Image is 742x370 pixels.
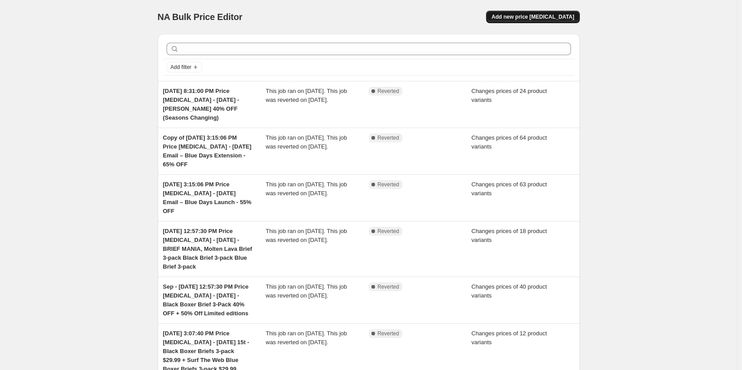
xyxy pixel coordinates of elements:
[163,181,251,214] span: [DATE] 3:15:06 PM Price [MEDICAL_DATA] - [DATE] Email – Blue Days Launch - 55% OFF
[266,88,347,103] span: This job ran on [DATE]. This job was reverted on [DATE].
[486,11,579,23] button: Add new price [MEDICAL_DATA]
[158,12,243,22] span: NA Bulk Price Editor
[163,88,239,121] span: [DATE] 8:31:00 PM Price [MEDICAL_DATA] - [DATE] - [PERSON_NAME] 40% OFF (Seasons Changing)
[471,181,547,197] span: Changes prices of 63 product variants
[266,283,347,299] span: This job ran on [DATE]. This job was reverted on [DATE].
[471,134,547,150] span: Changes prices of 64 product variants
[167,62,202,72] button: Add filter
[471,228,547,243] span: Changes prices of 18 product variants
[378,228,399,235] span: Reverted
[378,330,399,337] span: Reverted
[378,181,399,188] span: Reverted
[378,134,399,141] span: Reverted
[163,283,249,317] span: Sep - [DATE] 12:57:30 PM Price [MEDICAL_DATA] - [DATE] - Black Boxer Brief 3-Pack 40% OFF + 50% O...
[163,228,252,270] span: [DATE] 12:57:30 PM Price [MEDICAL_DATA] - [DATE] - BRIEF MANIA, Molten Lava Brief 3-pack Black Br...
[471,330,547,346] span: Changes prices of 12 product variants
[378,283,399,290] span: Reverted
[471,283,547,299] span: Changes prices of 40 product variants
[171,64,191,71] span: Add filter
[266,330,347,346] span: This job ran on [DATE]. This job was reverted on [DATE].
[378,88,399,95] span: Reverted
[266,181,347,197] span: This job ran on [DATE]. This job was reverted on [DATE].
[163,134,251,168] span: Copy of [DATE] 3:15:06 PM Price [MEDICAL_DATA] - [DATE] Email – Blue Days Extension - 65% OFF
[266,134,347,150] span: This job ran on [DATE]. This job was reverted on [DATE].
[471,88,547,103] span: Changes prices of 24 product variants
[491,13,574,20] span: Add new price [MEDICAL_DATA]
[266,228,347,243] span: This job ran on [DATE]. This job was reverted on [DATE].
